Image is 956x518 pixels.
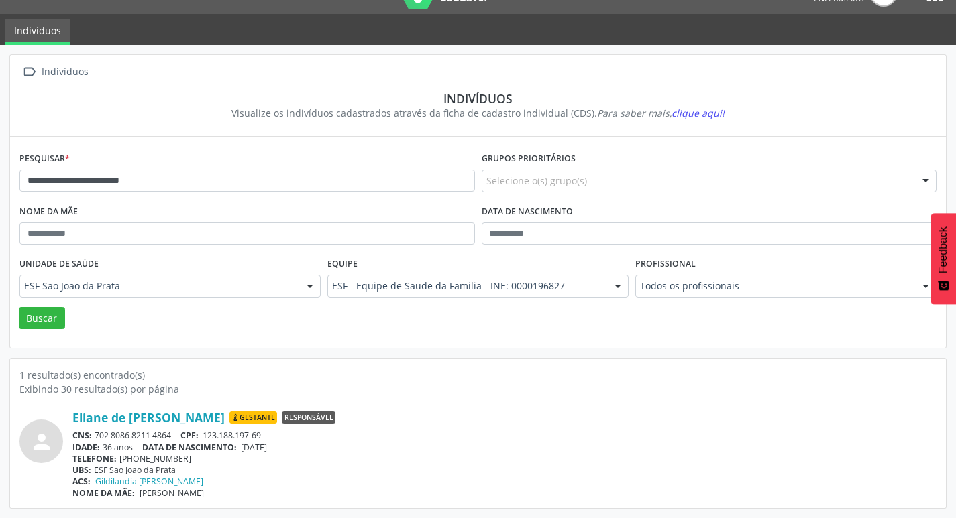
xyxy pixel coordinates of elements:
[19,202,78,222] label: Nome da mãe
[72,442,937,453] div: 36 anos
[24,279,293,293] span: ESF Sao Joao da Prata
[72,464,91,476] span: UBS:
[5,19,70,45] a: Indivíduos
[486,174,587,188] span: Selecione o(s) grupo(s)
[72,430,937,441] div: 702 8086 8211 4864
[140,487,204,499] span: [PERSON_NAME]
[672,107,725,119] span: clique aqui!
[640,279,909,293] span: Todos os profissionais
[72,410,225,425] a: Eliane de [PERSON_NAME]
[72,476,91,487] span: ACS:
[327,254,358,275] label: Equipe
[72,453,117,464] span: TELEFONE:
[180,430,199,441] span: CPF:
[72,453,937,464] div: [PHONE_NUMBER]
[482,202,573,222] label: Data de nascimento
[19,382,937,396] div: Exibindo 30 resultado(s) por página
[19,62,39,82] i: 
[241,442,267,453] span: [DATE]
[597,107,725,119] i: Para saber mais,
[19,307,65,330] button: Buscar
[30,430,54,454] i: person
[19,149,70,170] label: Pesquisar
[29,106,927,120] div: Visualize os indivíduos cadastrados através da ficha de cadastro individual (CDS).
[72,464,937,476] div: ESF Sao Joao da Prata
[282,411,335,424] span: Responsável
[72,442,100,453] span: IDADE:
[72,430,92,441] span: CNS:
[39,62,91,82] div: Indivíduos
[29,91,927,106] div: Indivíduos
[72,487,135,499] span: NOME DA MÃE:
[203,430,261,441] span: 123.188.197-69
[19,368,937,382] div: 1 resultado(s) encontrado(s)
[95,476,203,487] a: Gildilandia [PERSON_NAME]
[19,254,99,275] label: Unidade de saúde
[332,279,601,293] span: ESF - Equipe de Saude da Familia - INE: 0000196827
[937,226,949,273] span: Feedback
[931,213,956,304] button: Feedback - Mostrar pesquisa
[635,254,696,275] label: Profissional
[229,411,277,424] span: Gestante
[19,62,91,82] a:  Indivíduos
[482,149,576,170] label: Grupos prioritários
[142,442,237,453] span: DATA DE NASCIMENTO:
